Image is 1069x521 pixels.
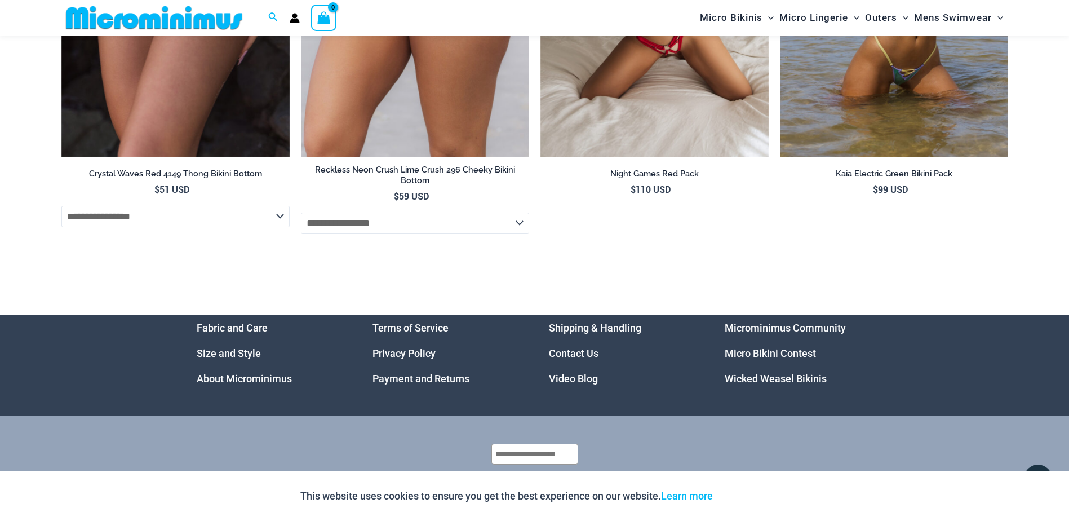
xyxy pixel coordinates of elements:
[372,373,469,385] a: Payment and Returns
[721,483,769,510] button: Accept
[372,315,521,391] nav: Menu
[697,3,777,32] a: Micro BikinisMenu ToggleMenu Toggle
[311,5,337,30] a: View Shopping Cart, empty
[549,315,697,391] nav: Menu
[61,169,290,179] h2: Crystal Waves Red 4149 Thong Bikini Bottom
[61,169,290,183] a: Crystal Waves Red 4149 Thong Bikini Bottom
[631,183,636,195] span: $
[197,315,345,391] aside: Footer Widget 1
[197,322,268,334] a: Fabric and Care
[725,322,846,334] a: Microminimus Community
[197,373,292,385] a: About Microminimus
[372,322,449,334] a: Terms of Service
[549,322,641,334] a: Shipping & Handling
[725,315,873,391] aside: Footer Widget 4
[372,347,436,359] a: Privacy Policy
[197,347,261,359] a: Size and Style
[700,3,762,32] span: Micro Bikinis
[549,347,598,359] a: Contact Us
[848,3,859,32] span: Menu Toggle
[780,169,1008,183] a: Kaia Electric Green Bikini Pack
[394,190,399,202] span: $
[290,13,300,23] a: Account icon link
[268,11,278,25] a: Search icon link
[914,3,992,32] span: Mens Swimwear
[873,183,878,195] span: $
[301,165,529,190] a: Reckless Neon Crush Lime Crush 296 Cheeky Bikini Bottom
[762,3,774,32] span: Menu Toggle
[394,190,429,202] bdi: 59 USD
[197,315,345,391] nav: Menu
[61,5,247,30] img: MM SHOP LOGO FLAT
[540,169,769,179] h2: Night Games Red Pack
[725,347,816,359] a: Micro Bikini Contest
[695,2,1008,34] nav: Site Navigation
[911,3,1006,32] a: Mens SwimwearMenu ToggleMenu Toggle
[154,183,189,195] bdi: 51 USD
[300,488,713,505] p: This website uses cookies to ensure you get the best experience on our website.
[154,183,159,195] span: $
[549,315,697,391] aside: Footer Widget 3
[549,373,598,385] a: Video Blog
[897,3,908,32] span: Menu Toggle
[301,165,529,186] h2: Reckless Neon Crush Lime Crush 296 Cheeky Bikini Bottom
[372,315,521,391] aside: Footer Widget 2
[862,3,911,32] a: OutersMenu ToggleMenu Toggle
[779,3,848,32] span: Micro Lingerie
[873,183,908,195] bdi: 99 USD
[865,3,897,32] span: Outers
[992,3,1003,32] span: Menu Toggle
[540,169,769,183] a: Night Games Red Pack
[780,169,1008,179] h2: Kaia Electric Green Bikini Pack
[661,490,713,502] a: Learn more
[777,3,862,32] a: Micro LingerieMenu ToggleMenu Toggle
[725,373,827,385] a: Wicked Weasel Bikinis
[631,183,671,195] bdi: 110 USD
[725,315,873,391] nav: Menu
